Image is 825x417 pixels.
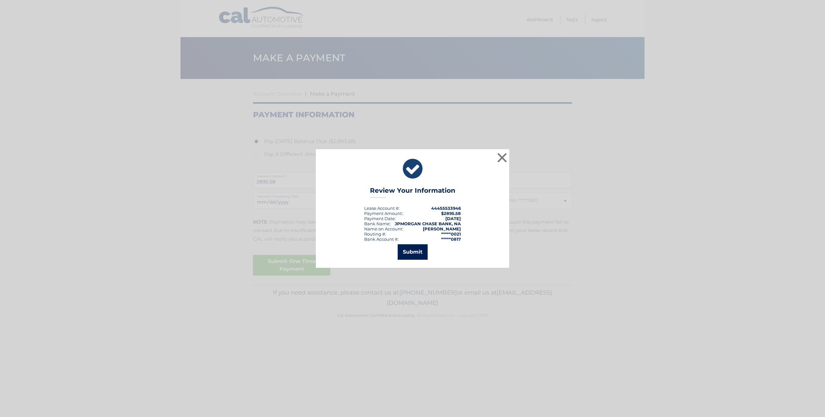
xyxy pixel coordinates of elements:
[445,216,461,221] span: [DATE]
[441,211,461,216] span: $2895.58
[364,226,403,231] div: Name on Account:
[364,231,386,237] div: Routing #:
[398,244,428,260] button: Submit
[496,151,509,164] button: ×
[364,237,399,242] div: Bank Account #:
[364,216,395,221] span: Payment Date
[423,226,461,231] strong: [PERSON_NAME]
[364,216,396,221] div: :
[364,206,400,211] div: Lease Account #:
[364,211,403,216] div: Payment Amount:
[431,206,461,211] strong: 44455533946
[364,221,391,226] div: Bank Name:
[370,187,455,198] h3: Review Your Information
[395,221,461,226] strong: JPMORGAN CHASE BANK, NA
